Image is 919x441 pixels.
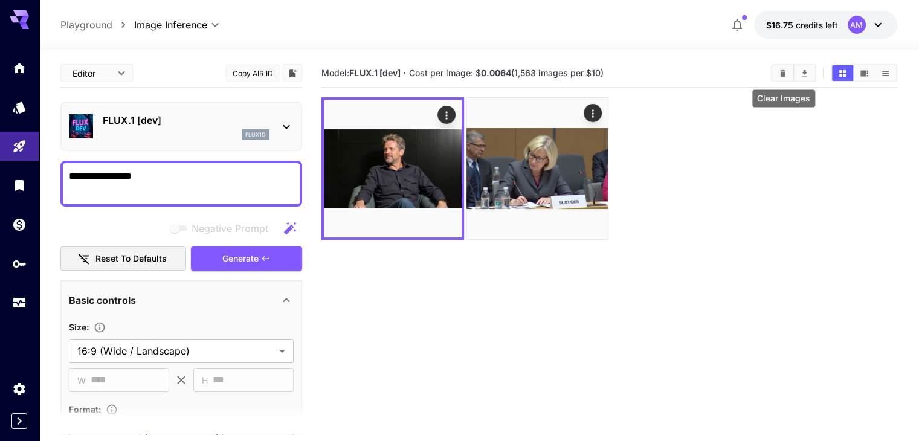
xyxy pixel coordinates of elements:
div: FLUX.1 [dev]flux1d [69,108,294,145]
button: Download All [794,65,815,81]
p: flux1d [245,130,266,139]
img: 2Q== [466,98,608,239]
span: Generate [222,251,259,266]
div: Library [12,178,27,193]
div: Actions [437,106,456,124]
button: $16.75144AM [754,11,897,39]
div: Show images in grid viewShow images in video viewShow images in list view [831,64,897,82]
span: H [202,373,208,387]
span: Model: [321,68,400,78]
span: Negative Prompt [192,221,268,236]
div: Home [12,60,27,76]
button: Show images in grid view [832,65,853,81]
span: 16:9 (Wide / Landscape) [77,344,274,358]
a: Playground [60,18,112,32]
span: Image Inference [134,18,207,32]
button: Add to library [287,66,298,80]
img: 9k= [324,100,462,237]
button: Clear Images [772,65,793,81]
span: Size : [69,322,89,332]
span: $16.75 [766,20,796,30]
p: · [403,66,406,80]
button: Show images in video view [854,65,875,81]
span: Cost per image: $ (1,563 images per $10) [409,68,604,78]
div: Actions [584,104,602,122]
div: API Keys [12,256,27,271]
div: Clear Images [752,89,815,107]
button: Show images in list view [875,65,896,81]
div: Clear ImagesDownload All [771,64,816,82]
p: FLUX.1 [dev] [103,113,269,127]
div: Wallet [12,217,27,232]
span: Negative prompts are not compatible with the selected model. [167,220,278,236]
button: Generate [191,246,302,271]
button: Expand sidebar [11,413,27,429]
div: $16.75144 [766,19,838,31]
button: Copy AIR ID [226,65,280,82]
span: Editor [73,67,110,80]
span: W [77,373,86,387]
button: Adjust the dimensions of the generated image by specifying its width and height in pixels, or sel... [89,321,111,333]
div: Models [12,100,27,115]
nav: breadcrumb [60,18,134,32]
div: Usage [12,295,27,311]
b: FLUX.1 [dev] [349,68,400,78]
div: AM [848,16,866,34]
b: 0.0064 [481,68,511,78]
button: Reset to defaults [60,246,186,271]
span: credits left [796,20,838,30]
p: Basic controls [69,293,136,307]
div: Playground [12,139,27,154]
div: Settings [12,381,27,396]
div: Basic controls [69,286,294,315]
